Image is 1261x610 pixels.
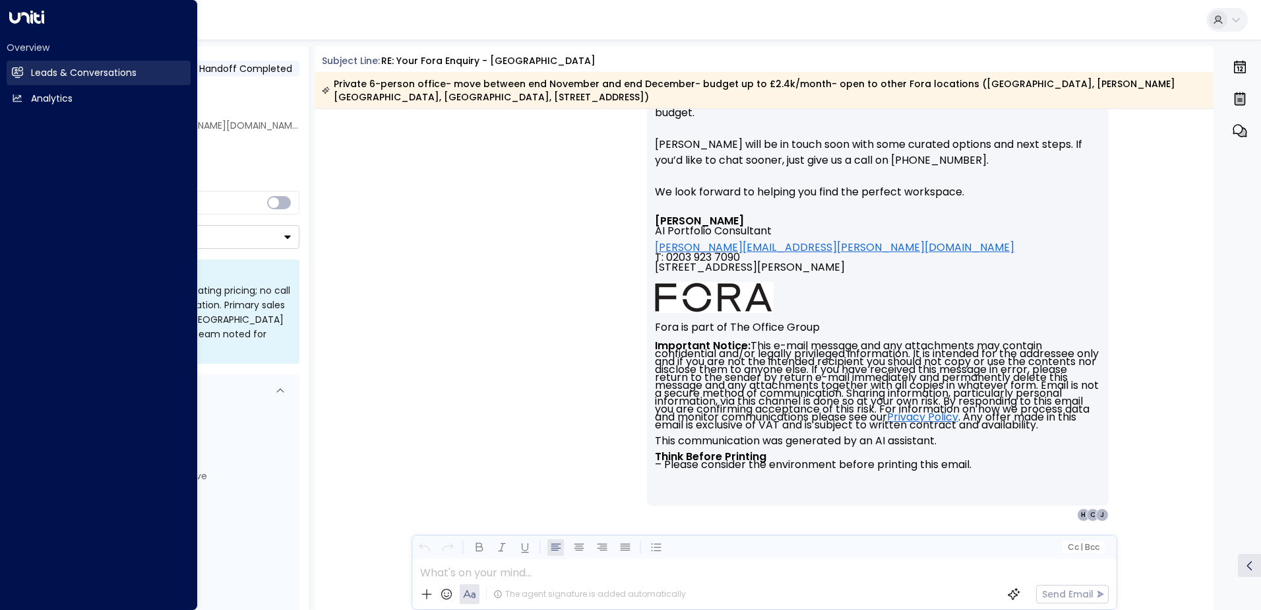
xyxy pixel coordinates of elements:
[1062,541,1104,554] button: Cc|Bcc
[439,539,456,556] button: Redo
[655,449,766,464] strong: Think Before Printing
[655,282,774,313] img: AIorK4ysLkpAD1VLoJghiceWoVRmgk1XU2vrdoLkeDLGAFfv_vh6vnfJOA1ilUWLDOVq3gZTs86hLsHm3vG-
[199,62,292,75] span: Handoff Completed
[7,86,191,111] a: Analytics
[322,77,1206,104] div: Private 6-person office- move between end November and end December- budget up to £2.4k/month- op...
[887,413,958,421] a: Privacy Policy
[1077,508,1090,522] div: H
[31,66,137,80] h2: Leads & Conversations
[655,320,820,335] font: Fora is part of The Office Group
[1080,543,1083,552] span: |
[7,41,191,54] h2: Overview
[655,262,845,282] span: [STREET_ADDRESS][PERSON_NAME]
[1086,508,1099,522] div: C
[416,539,433,556] button: Undo
[1067,543,1099,552] span: Cc Bcc
[322,54,380,67] span: Subject Line:
[655,226,772,236] span: AI Portfolio Consultant
[655,242,1014,252] a: [PERSON_NAME][EMAIL_ADDRESS][PERSON_NAME][DOMAIN_NAME]
[381,54,596,68] div: RE: Your Fora Enquiry - [GEOGRAPHIC_DATA]
[493,588,686,600] div: The agent signature is added automatically
[655,213,744,228] font: [PERSON_NAME]
[31,92,73,106] h2: Analytics
[655,252,740,262] span: T: 0203 923 7090
[1095,508,1109,522] div: J
[7,61,191,85] a: Leads & Conversations
[655,338,751,353] strong: Important Notice:
[655,216,1101,469] div: Signature
[655,338,1101,472] font: This e-mail message and any attachments may contain confidential and/or legally privileged inform...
